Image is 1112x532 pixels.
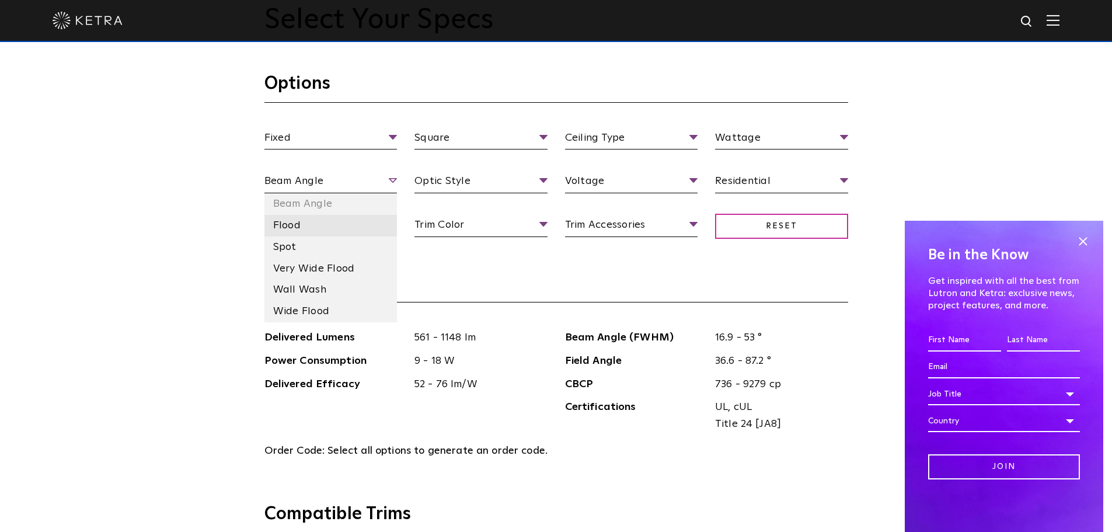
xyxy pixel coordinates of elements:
[53,12,123,29] img: ketra-logo-2019-white
[414,217,548,237] span: Trim Color
[264,215,398,237] li: Flood
[264,329,406,346] span: Delivered Lumens
[264,72,848,103] h3: Options
[1047,15,1059,26] img: Hamburger%20Nav.svg
[565,130,698,150] span: Ceiling Type
[715,416,839,433] span: Title 24 [JA8]
[565,329,707,346] span: Beam Angle (FWHM)
[264,301,398,322] li: Wide Flood
[327,446,548,456] span: Select all options to generate an order code.
[264,446,325,456] span: Order Code:
[264,173,398,193] span: Beam Angle
[928,383,1080,405] div: Job Title
[928,410,1080,432] div: Country
[715,399,839,416] span: UL, cUL
[565,376,707,393] span: CBCP
[414,173,548,193] span: Optic Style
[928,329,1001,352] input: First Name
[406,353,548,370] span: 9 - 18 W
[565,353,707,370] span: Field Angle
[706,376,848,393] span: 736 - 9279 cp
[715,173,848,193] span: Residential
[264,130,398,150] span: Fixed
[264,279,398,301] li: Wall Wash
[264,237,398,258] li: Spot
[715,214,848,239] span: Reset
[706,353,848,370] span: 36.6 - 87.2 °
[264,193,398,215] li: Beam Angle
[928,275,1080,311] p: Get inspired with all the best from Lutron and Ketra: exclusive news, project features, and more.
[706,329,848,346] span: 16.9 - 53 °
[565,399,707,433] span: Certifications
[715,130,848,150] span: Wattage
[565,217,698,237] span: Trim Accessories
[406,329,548,346] span: 561 - 1148 lm
[1007,329,1080,352] input: Last Name
[406,376,548,393] span: 52 - 76 lm/W
[928,244,1080,266] h4: Be in the Know
[414,130,548,150] span: Square
[264,353,406,370] span: Power Consumption
[264,272,848,302] h3: Specifications
[928,356,1080,378] input: Email
[264,258,398,280] li: Very Wide Flood
[264,376,406,393] span: Delivered Efficacy
[565,173,698,193] span: Voltage
[1020,15,1034,29] img: search icon
[928,454,1080,479] input: Join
